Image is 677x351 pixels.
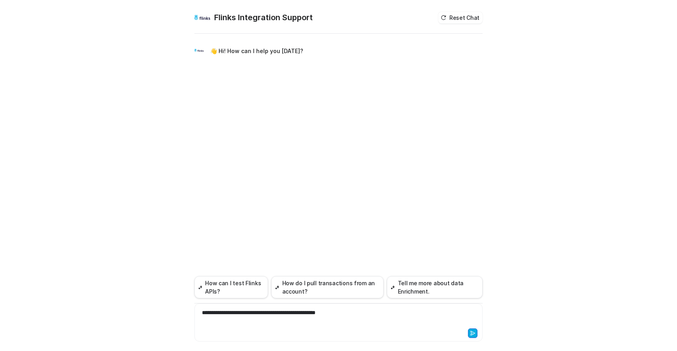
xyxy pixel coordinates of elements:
[194,10,210,25] img: Widget
[194,46,204,55] img: Widget
[194,276,268,298] button: How can I test Flinks APIs?
[214,12,313,23] h2: Flinks Integration Support
[387,276,483,298] button: Tell me more about data Enrichment.
[438,12,483,23] button: Reset Chat
[271,276,384,298] button: How do I pull transactions from an account?
[210,46,303,56] p: 👋 Hi! How can I help you [DATE]?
